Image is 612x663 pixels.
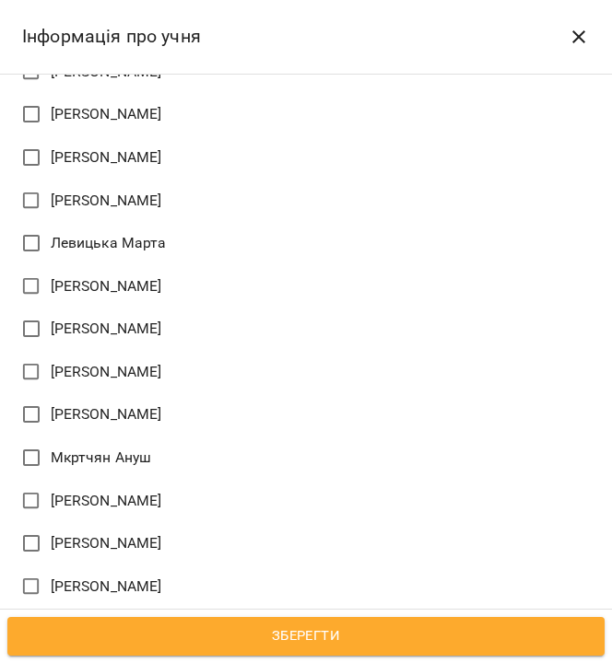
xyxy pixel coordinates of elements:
[51,232,167,254] span: Левицька Марта
[51,361,162,383] span: [PERSON_NAME]
[22,22,201,51] h6: Інформація про учня
[51,146,162,169] span: [PERSON_NAME]
[557,15,601,59] button: Close
[51,447,152,469] span: Мкртчян Ануш
[51,576,162,598] span: [PERSON_NAME]
[51,403,162,425] span: [PERSON_NAME]
[7,617,605,656] button: Зберегти
[51,490,162,512] span: [PERSON_NAME]
[51,190,162,212] span: [PERSON_NAME]
[51,275,162,297] span: [PERSON_NAME]
[51,532,162,554] span: [PERSON_NAME]
[51,103,162,125] span: [PERSON_NAME]
[51,318,162,340] span: [PERSON_NAME]
[28,624,584,648] span: Зберегти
